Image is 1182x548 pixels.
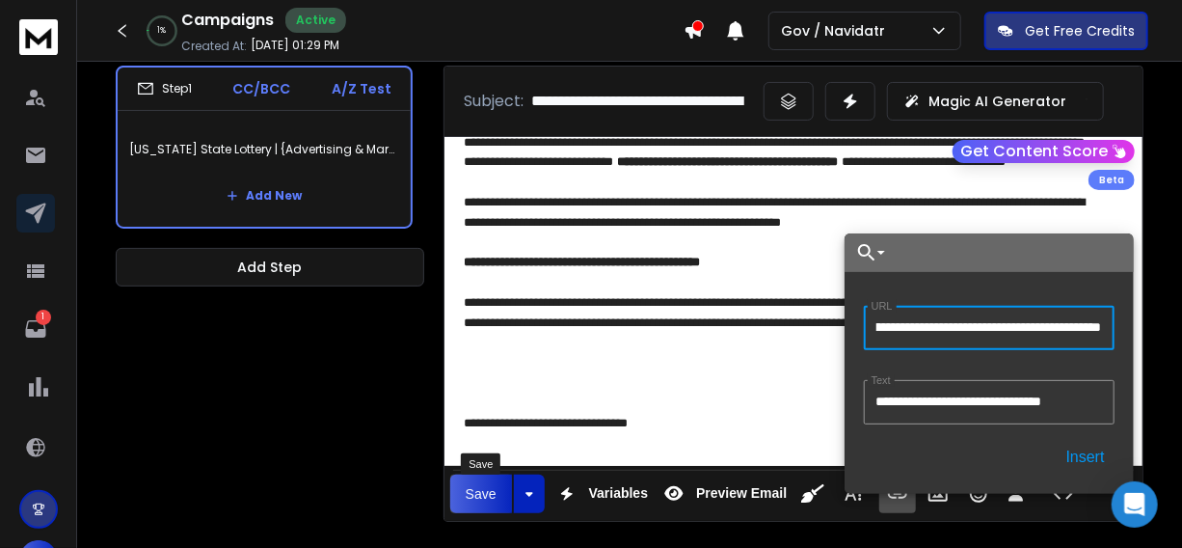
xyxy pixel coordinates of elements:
p: Subject: [464,90,524,113]
p: Magic AI Generator [928,92,1066,111]
button: Get Free Credits [984,12,1148,50]
button: Magic AI Generator [887,82,1104,121]
div: Save [461,453,500,475]
p: [US_STATE] State Lottery | {Advertising & Marketing Agency|Ad & Marketing Firm|Campaign Agency} |... [129,123,399,177]
p: A/Z Test [332,79,391,98]
p: Created At: [181,39,247,54]
button: Variables [549,475,653,513]
span: Variables [585,485,653,502]
button: Preview Email [656,475,791,513]
button: Emoticons [960,475,997,513]
h1: Campaigns [181,9,274,32]
span: Preview Email [692,485,791,502]
p: CC/BCC [232,79,290,98]
button: Save [450,475,512,513]
button: Insert [1057,440,1115,475]
p: 1 % [158,25,167,37]
li: Step1CC/BCCA/Z Test[US_STATE] State Lottery | {Advertising & Marketing Agency|Ad & Marketing Firm... [116,66,413,229]
div: Beta [1088,170,1135,190]
p: [DATE] 01:29 PM [251,38,339,53]
div: Step 1 [137,80,192,97]
img: logo [19,19,58,55]
p: Gov / Navidatr [781,21,893,41]
button: Add Step [116,248,424,287]
p: Get Free Credits [1025,21,1135,41]
div: Active [285,8,346,33]
button: Get Content Score [953,140,1135,163]
button: Add New [211,177,317,215]
div: Open Intercom Messenger [1112,481,1158,528]
a: 1 [16,310,55,348]
label: URL [868,300,897,313]
p: 1 [36,310,51,325]
label: Text [868,374,895,387]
